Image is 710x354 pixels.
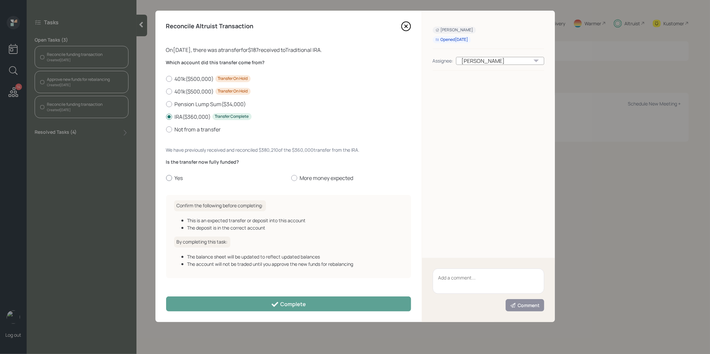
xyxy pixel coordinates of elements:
div: On [DATE] , there was a transfer for $187 received to Traditional IRA . [166,46,411,54]
label: Is the transfer now fully funded? [166,159,411,165]
label: 401k ( $500,000 ) [166,75,411,83]
h6: Confirm the following before completing: [174,200,266,211]
div: The deposit is in the correct account [187,224,403,231]
div: Comment [510,302,540,309]
h6: By completing this task: [174,237,230,248]
div: [PERSON_NAME] [456,57,544,65]
label: Not from a transfer [166,126,411,133]
div: Opened [DATE] [435,37,468,43]
div: We have previously received and reconciled $380,210 of the $360,000 transfer from the IRA . [166,146,411,153]
div: Assignee: [433,57,453,64]
label: Pension Lump Sum ( $34,000 ) [166,100,411,108]
h4: Reconcile Altruist Transaction [166,23,254,30]
button: Complete [166,296,411,311]
label: 401k ( $500,000 ) [166,88,411,95]
div: The balance sheet will be updated to reflect updated balances [187,253,403,260]
div: Complete [271,300,306,308]
div: [PERSON_NAME] [435,27,473,33]
label: Yes [166,174,286,182]
div: Transfer Complete [215,114,249,119]
label: Which account did this transfer come from? [166,59,411,66]
label: IRA ( $360,000 ) [166,113,411,120]
div: The account will not be traded until you approve the new funds for rebalancing [187,261,403,267]
div: Transfer On Hold [218,76,248,82]
div: This is an expected transfer or deposit into this account [187,217,403,224]
label: More money expected [291,174,411,182]
div: Transfer On Hold [218,88,248,94]
button: Comment [506,299,544,311]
